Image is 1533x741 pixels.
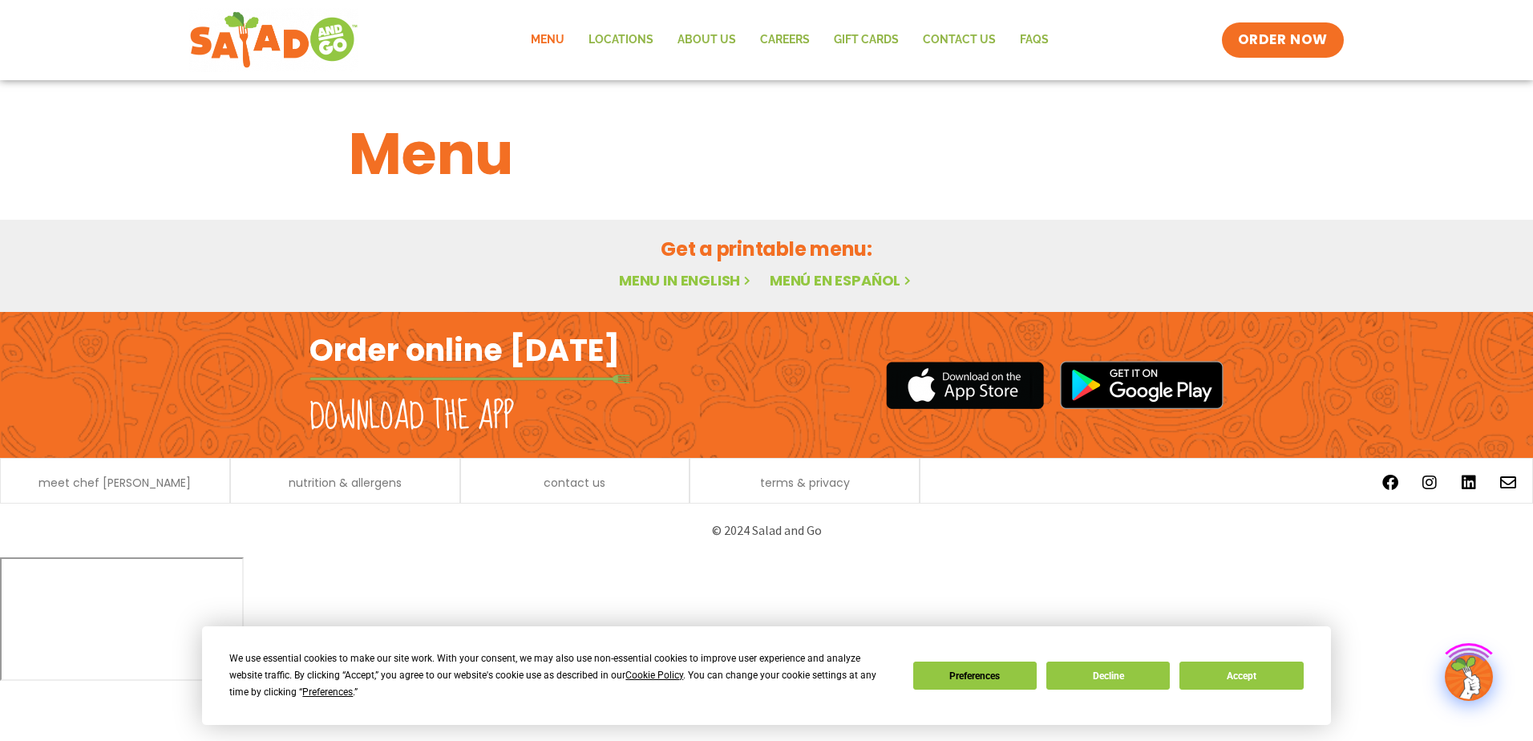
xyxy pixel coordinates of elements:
div: Cookie Consent Prompt [202,626,1331,725]
p: © 2024 Salad and Go [318,520,1215,541]
img: google_play [1060,361,1224,409]
a: FAQs [1008,22,1061,59]
a: meet chef [PERSON_NAME] [38,477,191,488]
a: Menu in English [619,270,754,290]
div: We use essential cookies to make our site work. With your consent, we may also use non-essential ... [229,650,893,701]
h1: Menu [349,111,1184,197]
a: Menu [519,22,576,59]
a: Careers [748,22,822,59]
h2: Order online [DATE] [309,330,620,370]
a: ORDER NOW [1222,22,1344,58]
button: Accept [1179,662,1303,690]
span: Preferences [302,686,353,698]
h2: Get a printable menu: [349,235,1184,263]
span: ORDER NOW [1238,30,1328,50]
a: nutrition & allergens [289,477,402,488]
a: Menú en español [770,270,914,290]
a: About Us [665,22,748,59]
img: new-SAG-logo-768×292 [189,8,358,72]
a: terms & privacy [760,477,850,488]
nav: Menu [519,22,1061,59]
span: Cookie Policy [625,670,683,681]
a: GIFT CARDS [822,22,911,59]
a: Locations [576,22,665,59]
h2: Download the app [309,395,514,439]
button: Decline [1046,662,1170,690]
img: fork [309,375,630,383]
img: appstore [886,359,1044,411]
button: Preferences [913,662,1037,690]
a: contact us [544,477,605,488]
a: Contact Us [911,22,1008,59]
